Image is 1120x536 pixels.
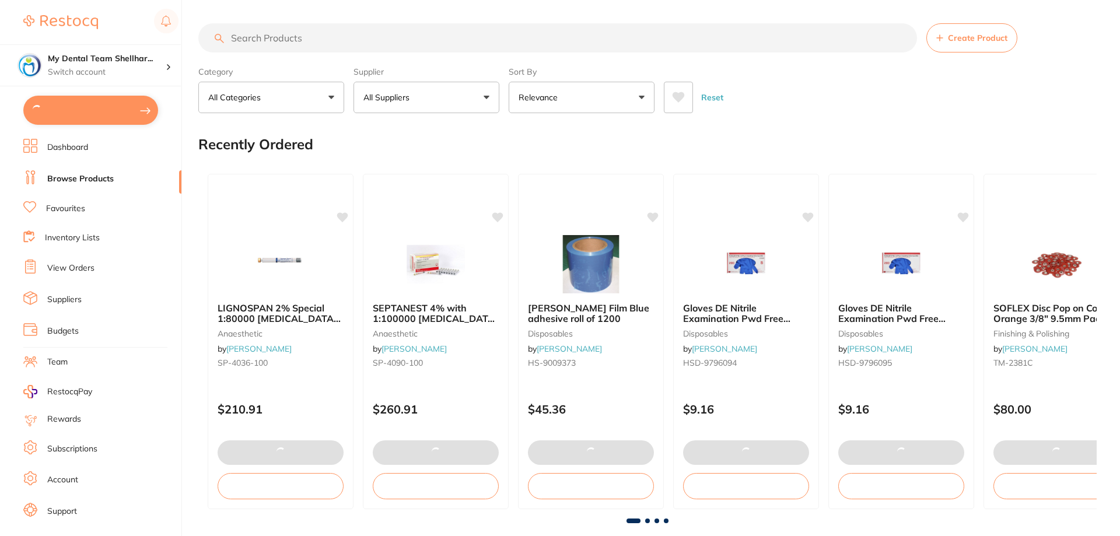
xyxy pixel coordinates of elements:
small: HSD-9796094 [683,358,809,367]
p: $80.00 [993,402,1119,416]
a: [PERSON_NAME] [1002,344,1067,354]
small: HSD-9796095 [838,358,964,367]
a: [PERSON_NAME] [847,344,912,354]
img: Gloves DE Nitrile Examination Pwd Free Small Box 200 [708,235,784,293]
span: by [218,344,292,354]
p: $260.91 [373,402,499,416]
img: SOFLEX Disc Pop on Coarse Orange 3/8" 9.5mm Pack of 85 [1019,235,1094,293]
label: Supplier [353,66,499,77]
a: [PERSON_NAME] [226,344,292,354]
p: Switch account [48,66,166,78]
small: finishing & polishing [993,329,1119,338]
a: [PERSON_NAME] [537,344,602,354]
small: disposables [838,329,964,338]
p: $9.16 [683,402,809,416]
button: Create Product [926,23,1017,52]
small: anaesthetic [218,329,344,338]
p: All Categories [208,92,265,103]
b: SEPTANEST 4% with 1:100000 adrenalin 2.2ml 2xBox 50 GOLD [373,303,499,324]
span: by [993,344,1067,354]
img: SEPTANEST 4% with 1:100000 adrenalin 2.2ml 2xBox 50 GOLD [398,235,474,293]
a: View Orders [47,262,94,274]
button: All Suppliers [353,82,499,113]
small: disposables [683,329,809,338]
a: Browse Products [47,173,114,185]
a: [PERSON_NAME] [692,344,757,354]
small: disposables [528,329,654,338]
small: anaesthetic [373,329,499,338]
span: Create Product [948,33,1007,43]
button: Reset [698,82,727,113]
span: by [528,344,602,354]
p: $210.91 [218,402,344,416]
img: HENRY SCHEIN Barrier Film Blue adhesive roll of 1200 [553,235,629,293]
b: Gloves DE Nitrile Examination Pwd Free Small Box 200 [683,303,809,324]
a: Favourites [46,203,85,215]
b: HENRY SCHEIN Barrier Film Blue adhesive roll of 1200 [528,303,654,324]
img: RestocqPay [23,385,37,398]
a: Account [47,474,78,486]
a: Team [47,356,68,368]
small: TM-2381C [993,358,1119,367]
a: Budgets [47,325,79,337]
a: [PERSON_NAME] [381,344,447,354]
span: by [373,344,447,354]
p: $9.16 [838,402,964,416]
a: Suppliers [47,294,82,306]
a: Rewards [47,414,81,425]
h2: Recently Ordered [198,136,313,153]
b: Gloves DE Nitrile Examination Pwd Free Medium Box 200 [838,303,964,324]
img: My Dental Team Shellharbour [18,54,41,77]
img: LIGNOSPAN 2% Special 1:80000 adrenalin 2.2ml 2xBox 50 Blue [243,235,318,293]
p: Relevance [519,92,562,103]
img: Restocq Logo [23,15,98,29]
input: Search Products [198,23,917,52]
span: by [838,344,912,354]
a: Subscriptions [47,443,97,455]
span: RestocqPay [47,386,92,398]
img: Gloves DE Nitrile Examination Pwd Free Medium Box 200 [863,235,939,293]
a: Inventory Lists [45,232,100,244]
label: Category [198,66,344,77]
button: Relevance [509,82,654,113]
a: Restocq Logo [23,9,98,36]
small: HS-9009373 [528,358,654,367]
small: SP-4036-100 [218,358,344,367]
button: All Categories [198,82,344,113]
b: LIGNOSPAN 2% Special 1:80000 adrenalin 2.2ml 2xBox 50 Blue [218,303,344,324]
small: SP-4090-100 [373,358,499,367]
b: SOFLEX Disc Pop on Coarse Orange 3/8" 9.5mm Pack of 85 [993,303,1119,324]
p: All Suppliers [363,92,414,103]
a: Support [47,506,77,517]
h4: My Dental Team Shellharbour [48,53,166,65]
a: RestocqPay [23,385,92,398]
label: Sort By [509,66,654,77]
p: $45.36 [528,402,654,416]
span: by [683,344,757,354]
a: Dashboard [47,142,88,153]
